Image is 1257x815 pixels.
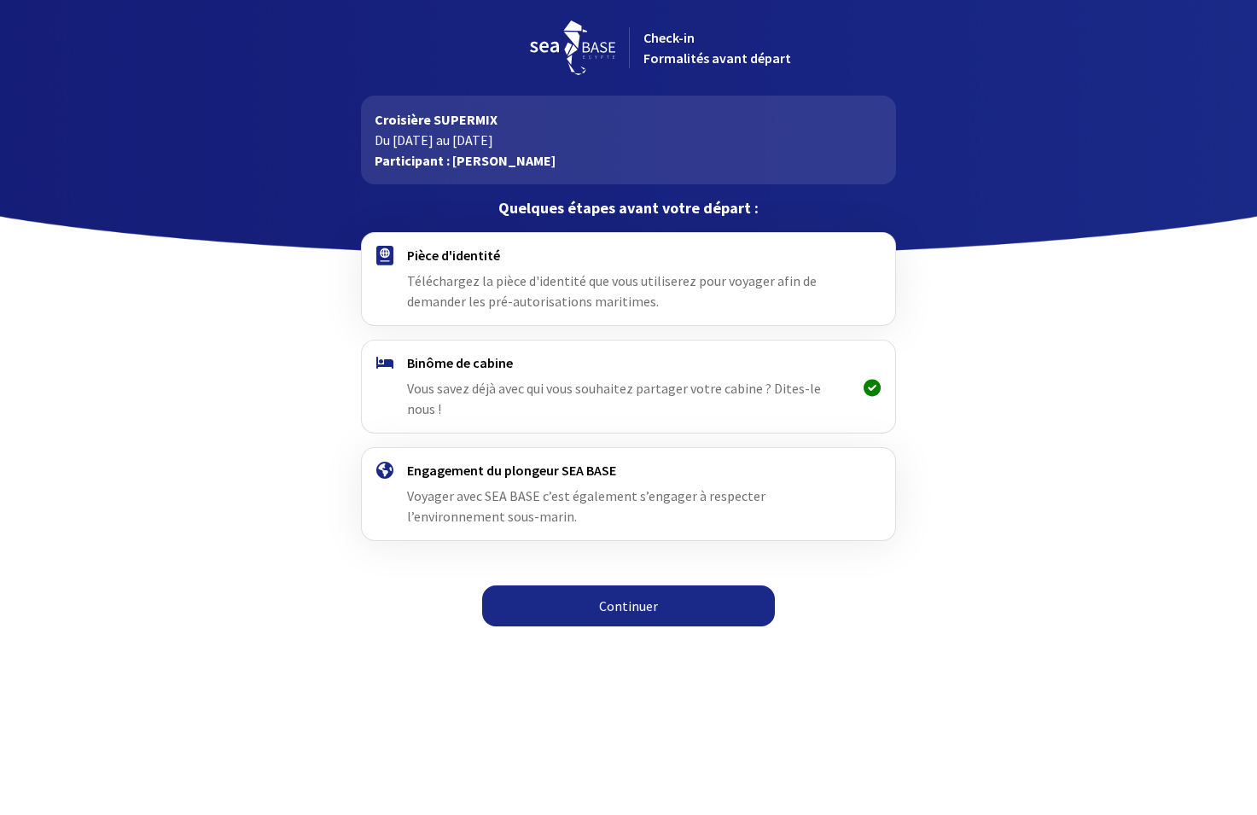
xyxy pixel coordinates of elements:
span: Téléchargez la pièce d'identité que vous utiliserez pour voyager afin de demander les pré-autoris... [407,272,817,310]
img: binome.svg [376,357,393,369]
img: passport.svg [376,246,393,265]
p: Du [DATE] au [DATE] [375,130,882,150]
a: Continuer [482,585,775,626]
p: Quelques étapes avant votre départ : [361,198,896,218]
h4: Binôme de cabine [407,354,850,371]
p: Croisière SUPERMIX [375,109,882,130]
span: Vous savez déjà avec qui vous souhaitez partager votre cabine ? Dites-le nous ! [407,380,821,417]
img: engagement.svg [376,462,393,479]
h4: Engagement du plongeur SEA BASE [407,462,850,479]
span: Check-in Formalités avant départ [643,29,791,67]
h4: Pièce d'identité [407,247,850,264]
p: Participant : [PERSON_NAME] [375,150,882,171]
img: logo_seabase.svg [530,20,615,75]
span: Voyager avec SEA BASE c’est également s’engager à respecter l’environnement sous-marin. [407,487,765,525]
